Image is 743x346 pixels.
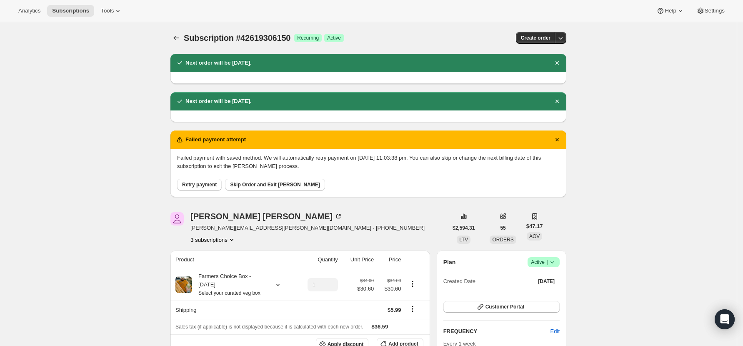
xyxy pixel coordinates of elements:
span: ORDERS [492,237,513,243]
span: $30.60 [357,285,374,293]
button: Tools [96,5,127,17]
button: 55 [495,222,510,234]
span: Subscriptions [52,8,89,14]
button: Customer Portal [443,301,560,313]
span: Active [327,35,341,41]
h2: Plan [443,258,456,266]
button: Dismiss notification [551,134,563,145]
span: $2,594.31 [453,225,475,231]
small: $34.00 [387,278,401,283]
th: Shipping [170,301,296,319]
button: Create order [516,32,555,44]
img: product img [175,276,192,293]
div: Open Intercom Messenger [715,309,735,329]
span: LTV [459,237,468,243]
th: Price [376,251,403,269]
button: Analytics [13,5,45,17]
th: Unit Price [340,251,376,269]
button: Dismiss notification [551,57,563,69]
p: Failed payment with saved method. We will automatically retry payment on [DATE] 11:03:38 pm. You ... [177,154,560,170]
span: 55 [500,225,505,231]
span: Help [665,8,676,14]
span: Settings [705,8,725,14]
button: Shipping actions [406,304,419,313]
span: Tools [101,8,114,14]
span: Recurring [297,35,319,41]
div: Farmers Choice Box - [DATE] [192,272,267,297]
button: Help [651,5,689,17]
th: Product [170,251,296,269]
span: | [547,259,548,266]
span: Create order [521,35,550,41]
button: Edit [545,325,565,338]
h2: FREQUENCY [443,327,550,336]
small: Select your curated veg box. [198,290,262,296]
button: Settings [691,5,730,17]
span: Sales tax (if applicable) is not displayed because it is calculated with each new order. [175,324,363,330]
span: [DATE] [538,278,555,285]
span: Subscription #42619306150 [184,33,290,43]
span: Customer Portal [485,303,524,310]
h2: Next order will be [DATE]. [185,97,252,105]
h2: Failed payment attempt [185,135,246,144]
span: Analytics [18,8,40,14]
button: Product actions [406,279,419,288]
span: $5.99 [388,307,401,313]
span: Skip Order and Exit [PERSON_NAME] [230,181,320,188]
button: Product actions [190,236,236,244]
button: Dismiss notification [551,95,563,107]
button: Skip Order and Exit [PERSON_NAME] [225,179,325,191]
small: $34.00 [360,278,374,283]
button: $2,594.31 [448,222,480,234]
span: Edit [550,327,560,336]
span: Anna Bergin [170,212,184,226]
span: Active [531,258,556,266]
th: Quantity [296,251,340,269]
span: AOV [529,233,540,239]
span: $36.59 [372,323,388,330]
button: Retry payment [177,179,222,191]
button: Subscriptions [170,32,182,44]
span: $30.60 [379,285,401,293]
span: $47.17 [526,222,543,231]
h2: Next order will be [DATE]. [185,59,252,67]
button: [DATE] [533,276,560,287]
button: Subscriptions [47,5,94,17]
span: [PERSON_NAME][EMAIL_ADDRESS][PERSON_NAME][DOMAIN_NAME] · [PHONE_NUMBER] [190,224,425,232]
span: Retry payment [182,181,217,188]
span: Created Date [443,277,475,286]
div: [PERSON_NAME] [PERSON_NAME] [190,212,343,221]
